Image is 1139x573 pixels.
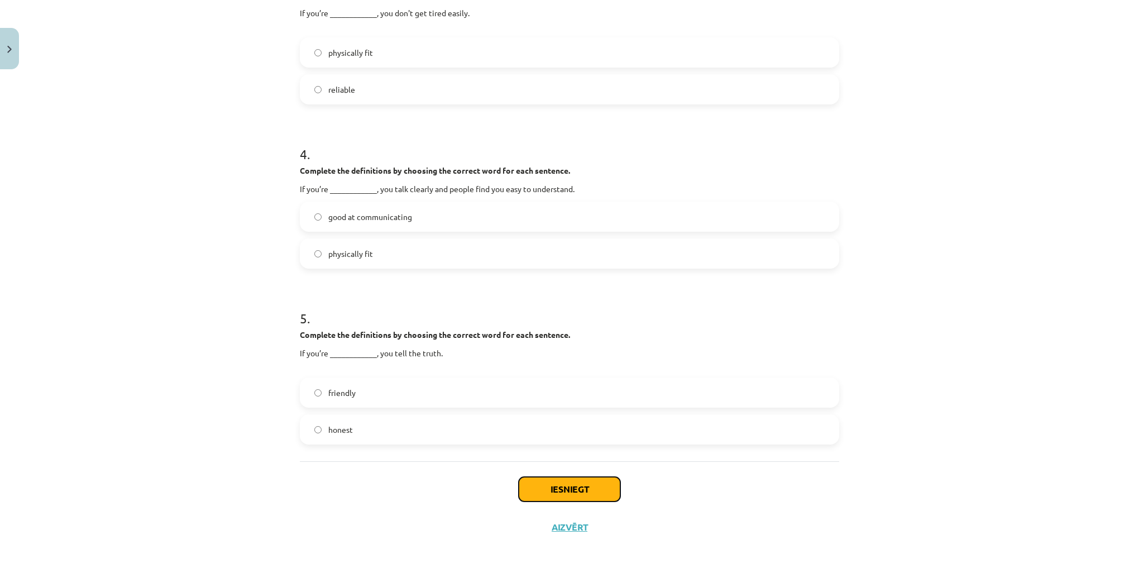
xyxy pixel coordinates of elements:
p: If you’re ____________, you tell the truth. [300,347,839,371]
input: friendly [314,389,322,397]
strong: Complete the definitions by choosing the correct word for each sentence. [300,165,570,175]
p: If you’re ____________, you talk clearly and people find you easy to understand. [300,183,839,195]
button: Aizvērt [548,522,591,533]
input: good at communicating [314,213,322,221]
input: physically fit [314,250,322,257]
p: If you’re ____________, you don't get tired easily. [300,7,839,31]
span: honest [328,424,353,436]
span: good at communicating [328,211,412,223]
input: physically fit [314,49,322,56]
h1: 4 . [300,127,839,161]
img: icon-close-lesson-0947bae3869378f0d4975bcd49f059093ad1ed9edebbc8119c70593378902aed.svg [7,46,12,53]
input: honest [314,426,322,433]
span: friendly [328,387,356,399]
button: Iesniegt [519,477,620,502]
h1: 5 . [300,291,839,326]
span: physically fit [328,47,373,59]
strong: Complete the definitions by choosing the correct word for each sentence. [300,330,570,340]
span: reliable [328,84,355,95]
span: physically fit [328,248,373,260]
input: reliable [314,86,322,93]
